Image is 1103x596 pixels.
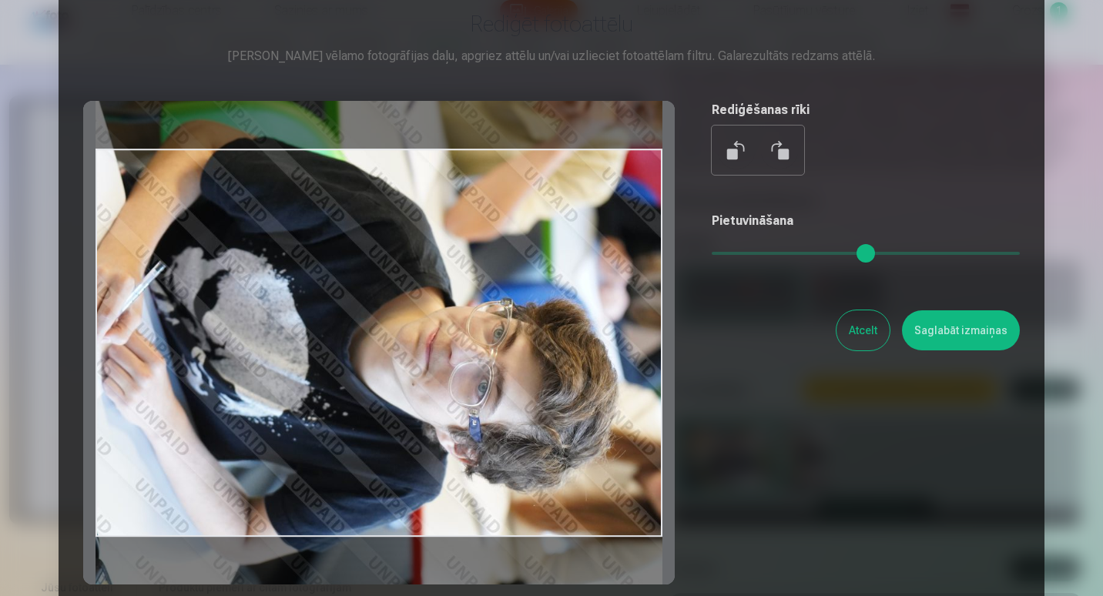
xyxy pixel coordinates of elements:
[712,101,1020,119] h5: Rediģēšanas rīki
[83,10,1020,38] h3: Rediģēt fotoattēlu
[712,212,1020,230] h5: Pietuvināšana
[902,310,1020,350] button: Saglabāt izmaiņas
[83,47,1020,65] div: [PERSON_NAME] vēlamo fotogrāfijas daļu, apgriez attēlu un/vai uzlieciet fotoattēlam filtru. Galar...
[836,310,890,350] button: Atcelt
